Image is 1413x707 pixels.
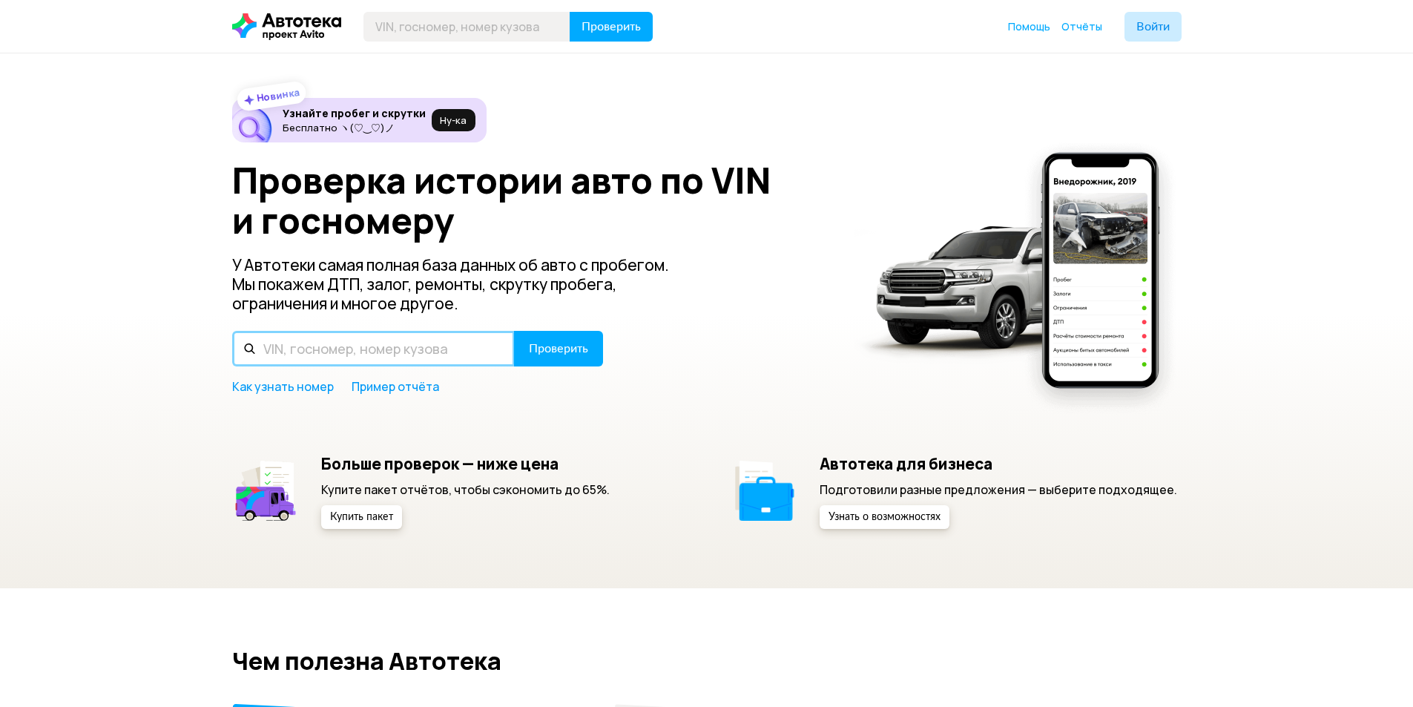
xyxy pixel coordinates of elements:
[283,107,426,120] h6: Узнайте пробег и скрутки
[352,378,439,395] a: Пример отчёта
[514,331,603,366] button: Проверить
[321,505,402,529] button: Купить пакет
[582,21,641,33] span: Проверить
[1008,19,1050,33] span: Помощь
[255,85,300,105] strong: Новинка
[1061,19,1102,34] a: Отчёты
[232,255,694,313] p: У Автотеки самая полная база данных об авто с пробегом. Мы покажем ДТП, залог, ремонты, скрутку п...
[232,331,515,366] input: VIN, госномер, номер кузова
[820,505,949,529] button: Узнать о возможностях
[283,122,426,134] p: Бесплатно ヽ(♡‿♡)ノ
[363,12,570,42] input: VIN, госномер, номер кузова
[321,481,610,498] p: Купите пакет отчётов, чтобы сэкономить до 65%.
[529,343,588,355] span: Проверить
[321,454,610,473] h5: Больше проверок — ниже цена
[232,160,835,240] h1: Проверка истории авто по VIN и госномеру
[1124,12,1182,42] button: Войти
[330,512,393,522] span: Купить пакет
[1061,19,1102,33] span: Отчёты
[820,454,1177,473] h5: Автотека для бизнеса
[570,12,653,42] button: Проверить
[1008,19,1050,34] a: Помощь
[232,378,334,395] a: Как узнать номер
[440,114,467,126] span: Ну‑ка
[829,512,941,522] span: Узнать о возможностях
[1136,21,1170,33] span: Войти
[232,648,1182,674] h2: Чем полезна Автотека
[820,481,1177,498] p: Подготовили разные предложения — выберите подходящее.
